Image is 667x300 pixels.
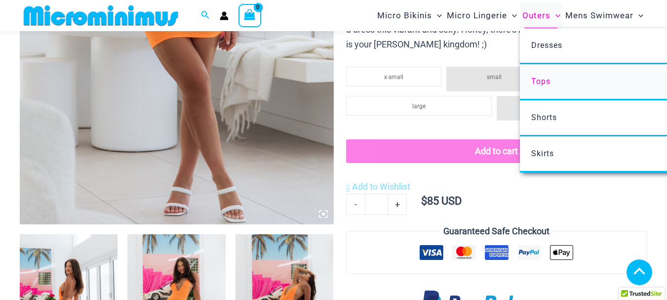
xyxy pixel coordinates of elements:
a: Add to Wishlist [346,179,410,194]
a: Search icon link [201,9,210,22]
span: large [412,103,426,110]
a: Micro BikinisMenu ToggleMenu Toggle [375,3,444,28]
li: x-small [346,67,441,86]
li: x-large [497,96,642,121]
span: Micro Lingerie [447,3,507,28]
span: Menu Toggle [507,3,517,28]
button: Add to cart [346,139,647,163]
a: Micro LingerieMenu ToggleMenu Toggle [444,3,519,28]
a: - [346,194,365,214]
span: Menu Toggle [550,3,560,28]
span: Micro Bikinis [377,3,432,28]
span: small [487,74,502,81]
span: Mens Swimwear [565,3,633,28]
li: large [346,96,492,116]
span: Menu Toggle [633,3,643,28]
img: MM SHOP LOGO FLAT [20,4,182,27]
bdi: 85 USD [421,195,462,207]
a: Account icon link [220,11,229,20]
span: Outers [522,3,550,28]
span: x-small [384,74,403,81]
a: OutersMenu ToggleMenu Toggle [520,3,563,28]
span: Add to Wishlist [352,181,410,192]
span: $ [421,195,427,207]
span: Menu Toggle [432,3,442,28]
a: View Shopping Cart, empty [238,4,261,27]
li: small [446,67,542,91]
nav: Site Navigation [373,1,647,30]
span: Tops [531,77,550,86]
span: Skirts [531,149,554,158]
a: Mens SwimwearMenu ToggleMenu Toggle [563,3,646,28]
span: Shorts [531,113,557,122]
legend: Guaranteed Safe Checkout [439,224,553,239]
a: + [388,194,407,214]
input: Product quantity [365,194,388,214]
span: Dresses [531,41,562,50]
